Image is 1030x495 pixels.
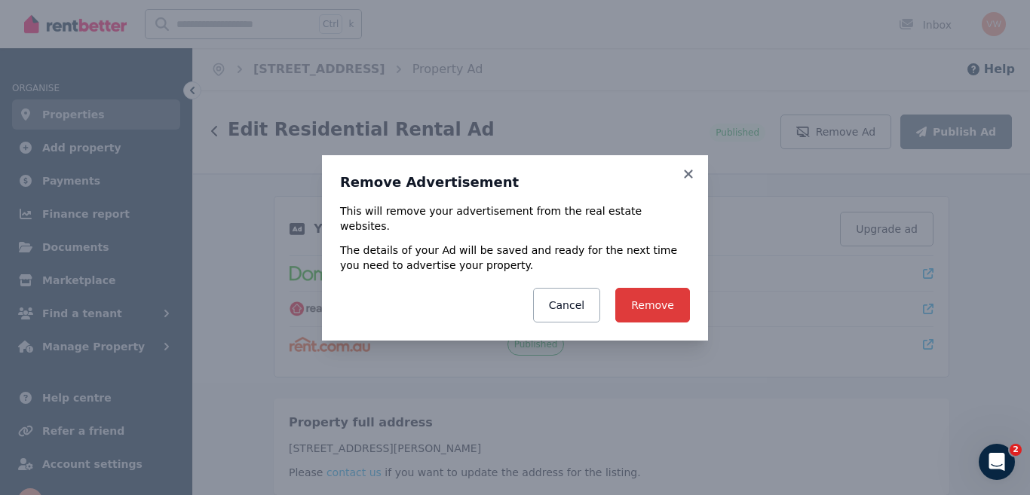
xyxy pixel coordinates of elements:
p: This will remove your advertisement from the real estate websites. [340,203,690,234]
button: Cancel [533,288,600,322]
iframe: Intercom live chat [979,444,1015,480]
span: 2 [1010,444,1022,456]
p: The details of your Ad will be saved and ready for the next time you need to advertise your prope... [340,243,690,273]
h3: Remove Advertisement [340,173,690,191]
button: Remove [615,288,690,322]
